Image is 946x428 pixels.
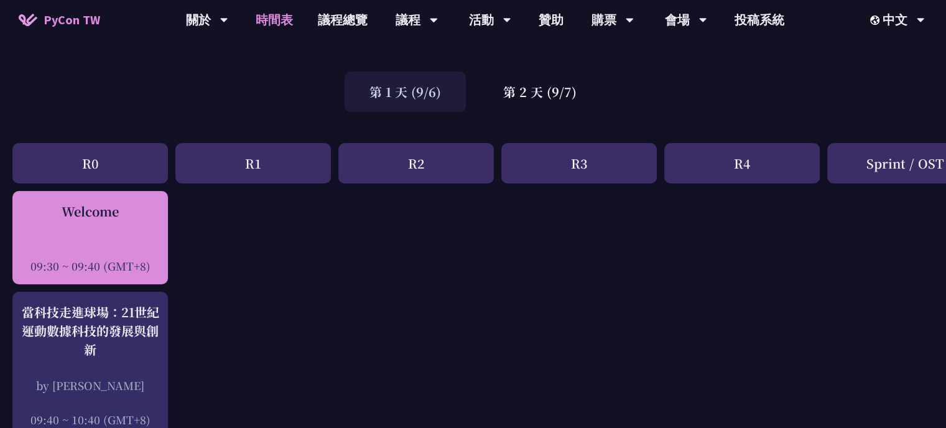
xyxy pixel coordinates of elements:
[870,16,883,25] img: Locale Icon
[664,143,820,184] div: R4
[44,11,100,29] span: PyCon TW
[19,303,162,427] a: 當科技走進球場：21世紀運動數據科技的發展與創新 by [PERSON_NAME] 09:40 ~ 10:40 (GMT+8)
[19,303,162,359] div: 當科技走進球場：21世紀運動數據科技的發展與創新
[19,14,37,26] img: Home icon of PyCon TW 2025
[19,378,162,393] div: by [PERSON_NAME]
[6,4,113,35] a: PyCon TW
[12,143,168,184] div: R0
[338,143,494,184] div: R2
[19,412,162,427] div: 09:40 ~ 10:40 (GMT+8)
[478,72,601,112] div: 第 2 天 (9/7)
[19,258,162,274] div: 09:30 ~ 09:40 (GMT+8)
[501,143,657,184] div: R3
[19,202,162,221] div: Welcome
[175,143,331,184] div: R1
[345,72,466,112] div: 第 1 天 (9/6)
